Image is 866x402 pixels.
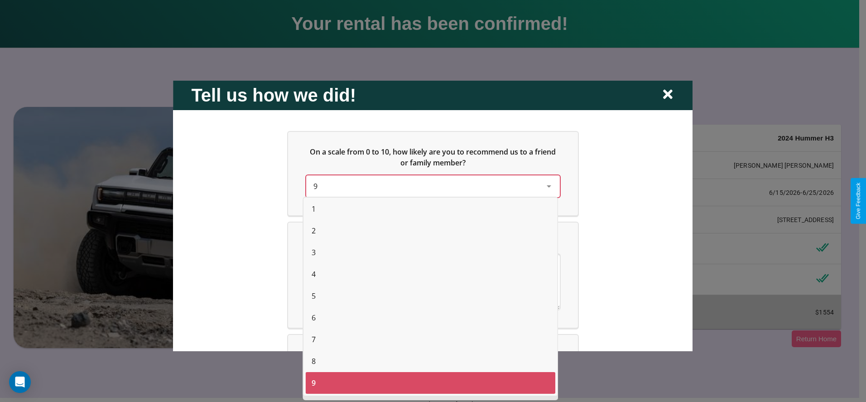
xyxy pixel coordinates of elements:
span: On a scale from 0 to 10, how likely are you to recommend us to a friend or family member? [310,146,558,167]
span: 7 [312,334,316,345]
div: 1 [305,198,555,220]
div: Open Intercom Messenger [9,371,31,393]
span: 3 [312,247,316,258]
span: 5 [312,291,316,301]
span: 9 [313,181,318,191]
span: 4 [312,269,316,280]
h5: On a scale from 0 to 10, how likely are you to recommend us to a friend or family member? [306,146,560,168]
span: 8 [312,356,316,367]
div: On a scale from 0 to 10, how likely are you to recommend us to a friend or family member? [288,131,578,215]
div: 2 [305,220,555,242]
div: 3 [305,242,555,263]
span: 1 [312,203,316,214]
div: 7 [305,329,555,350]
div: 4 [305,263,555,285]
div: Give Feedback [855,183,861,219]
div: 8 [305,350,555,372]
span: 6 [312,312,316,323]
span: 2 [312,225,316,236]
div: 6 [305,307,555,329]
div: 9 [305,372,555,394]
h2: Tell us how we did! [191,85,356,105]
div: On a scale from 0 to 10, how likely are you to recommend us to a friend or family member? [306,175,560,197]
div: 5 [305,285,555,307]
span: 9 [312,378,316,388]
